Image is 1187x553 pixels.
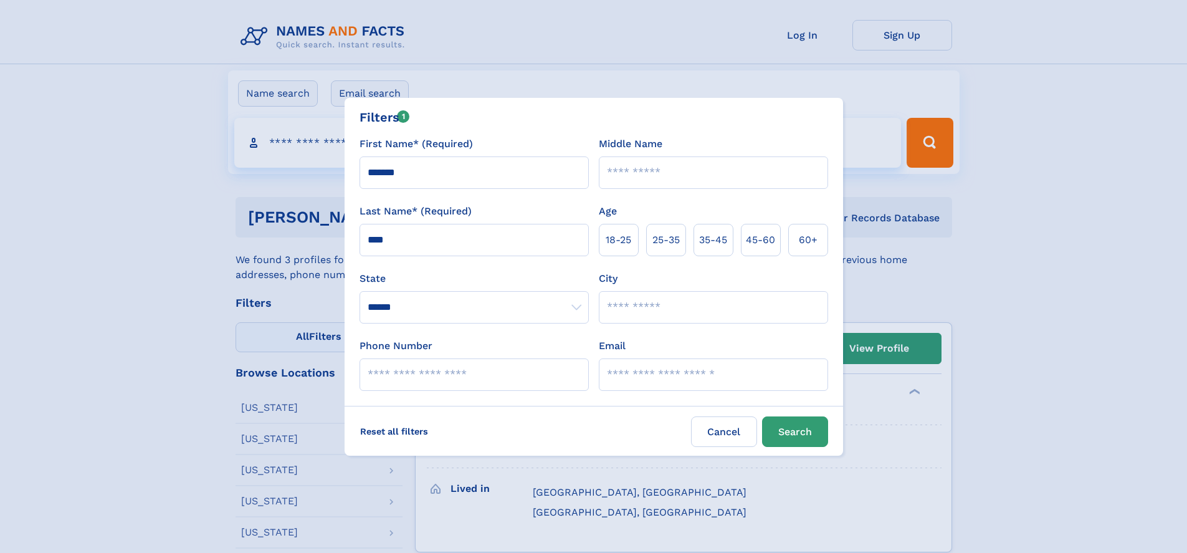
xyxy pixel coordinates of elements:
[360,271,589,286] label: State
[360,204,472,219] label: Last Name* (Required)
[699,233,727,248] span: 35‑45
[599,339,626,353] label: Email
[799,233,818,248] span: 60+
[599,137,662,151] label: Middle Name
[746,233,775,248] span: 45‑60
[599,271,617,286] label: City
[691,416,757,447] label: Cancel
[360,108,410,127] div: Filters
[360,339,432,353] label: Phone Number
[652,233,680,248] span: 25‑35
[599,204,617,219] label: Age
[360,137,473,151] label: First Name* (Required)
[606,233,631,248] span: 18‑25
[352,416,436,446] label: Reset all filters
[762,416,828,447] button: Search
